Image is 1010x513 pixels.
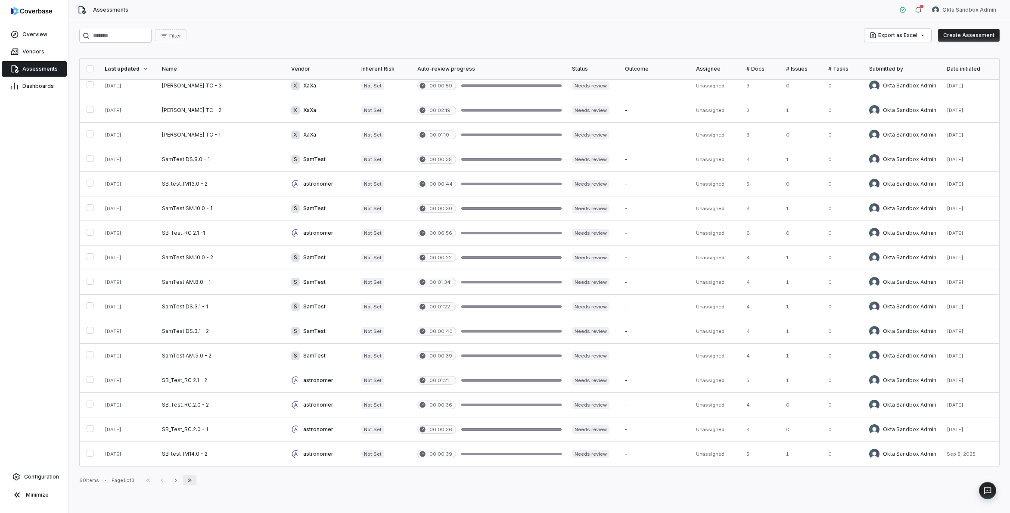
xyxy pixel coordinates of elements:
[22,65,58,72] span: Assessments
[869,203,879,214] img: Okta Sandbox Admin avatar
[869,326,879,336] img: Okta Sandbox Admin avatar
[620,246,691,270] td: -
[620,319,691,344] td: -
[869,179,879,189] img: Okta Sandbox Admin avatar
[869,252,879,263] img: Okta Sandbox Admin avatar
[620,74,691,98] td: -
[2,27,67,42] a: Overview
[162,65,281,72] div: Name
[696,65,736,72] div: Assignee
[620,393,691,417] td: -
[93,6,128,13] span: Assessments
[869,351,879,361] img: Okta Sandbox Admin avatar
[620,196,691,221] td: -
[620,98,691,123] td: -
[3,486,65,504] button: Minimize
[932,6,939,13] img: Okta Sandbox Admin avatar
[22,31,47,38] span: Overview
[942,6,996,13] span: Okta Sandbox Admin
[620,368,691,393] td: -
[828,65,859,72] div: # Tasks
[620,295,691,319] td: -
[869,449,879,459] img: Okta Sandbox Admin avatar
[22,83,54,90] span: Dashboards
[291,65,351,72] div: Vendor
[869,400,879,410] img: Okta Sandbox Admin avatar
[620,221,691,246] td: -
[620,442,691,466] td: -
[26,491,49,498] span: Minimize
[869,424,879,435] img: Okta Sandbox Admin avatar
[2,44,67,59] a: Vendors
[869,105,879,115] img: Okta Sandbox Admin avatar
[169,33,181,39] span: Filter
[869,65,936,72] div: Submitted by
[22,48,44,55] span: Vendors
[786,65,818,72] div: # Issues
[572,65,615,72] div: Status
[869,375,879,386] img: Okta Sandbox Admin avatar
[620,123,691,147] td: -
[927,3,1001,16] button: Okta Sandbox Admin avatarOkta Sandbox Admin
[155,29,186,42] button: Filter
[869,228,879,238] img: Okta Sandbox Admin avatar
[2,78,67,94] a: Dashboards
[105,65,152,72] div: Last updated
[620,270,691,295] td: -
[620,417,691,442] td: -
[112,477,134,484] div: Page 1 of 3
[24,473,59,480] span: Configuration
[869,277,879,287] img: Okta Sandbox Admin avatar
[625,65,686,72] div: Outcome
[11,7,52,16] img: logo-D7KZi-bG.svg
[104,477,106,483] div: •
[869,154,879,165] img: Okta Sandbox Admin avatar
[746,65,776,72] div: # Docs
[620,344,691,368] td: -
[938,29,1000,42] button: Create Assessment
[620,172,691,196] td: -
[620,147,691,172] td: -
[869,81,879,91] img: Okta Sandbox Admin avatar
[417,65,562,72] div: Auto-review progress
[361,65,407,72] div: Inherent Risk
[3,469,65,485] a: Configuration
[869,130,879,140] img: Okta Sandbox Admin avatar
[2,61,67,77] a: Assessments
[947,65,992,72] div: Date initiated
[869,302,879,312] img: Okta Sandbox Admin avatar
[864,29,931,42] button: Export as Excel
[79,477,99,484] div: 60 items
